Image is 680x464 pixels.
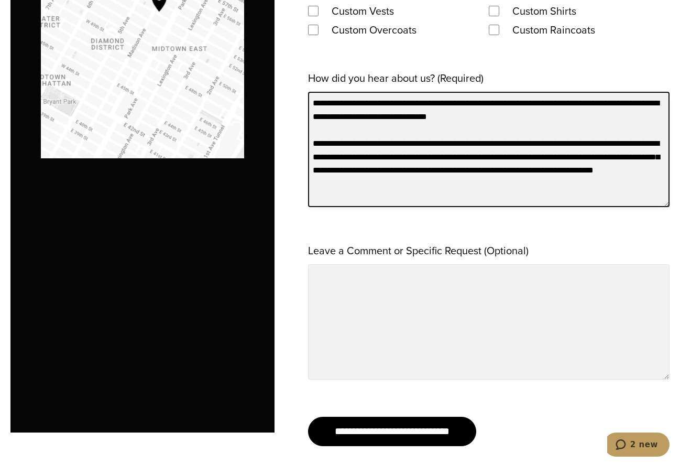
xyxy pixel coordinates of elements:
[502,2,587,20] label: Custom Shirts
[308,241,529,260] label: Leave a Comment or Specific Request (Optional)
[321,20,427,39] label: Custom Overcoats
[321,2,404,20] label: Custom Vests
[308,69,484,88] label: How did you hear about us? (Required)
[502,20,606,39] label: Custom Raincoats
[607,433,670,459] iframe: Opens a widget where you can chat to one of our agents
